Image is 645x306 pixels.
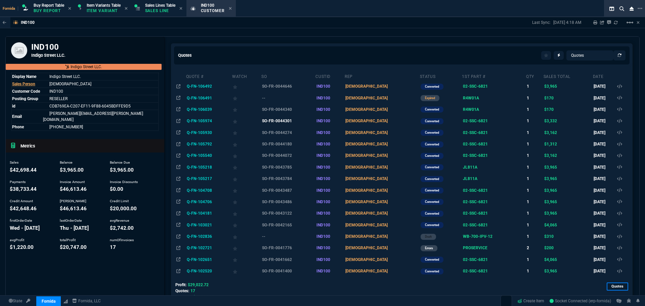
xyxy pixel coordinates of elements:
a: Create Item [515,296,547,306]
nx-icon: Close Tab [125,6,128,11]
td: [DATE] [593,242,616,254]
span: Credit Amount [10,199,33,203]
span: JL811A [463,165,477,170]
th: Qty [526,71,543,81]
nx-icon: Open In Opposite Panel [176,176,180,181]
td: 1 [526,81,543,92]
p: converted [425,176,439,182]
td: SO-FR-0044274 [261,127,315,138]
span: 02-SSC-6821 [463,84,488,89]
span: [PERSON_NAME] [60,199,86,203]
td: -- [261,231,315,242]
nx-fornida-value: Aruba Instant On 1830 8G 4p Class4 PoE 65W Switch [463,176,525,182]
span: Invoice Amount [60,180,85,184]
td: IND100 [315,104,344,115]
td: IND100 [315,173,344,184]
span: balanceDue [110,167,134,173]
span: 02-SSC-6821 [463,153,488,158]
span: numOfInvoices [110,238,134,242]
span: debitAmount [60,206,87,212]
td: [DEMOGRAPHIC_DATA] [344,138,420,150]
nx-icon: Open In Opposite Panel [176,142,180,146]
td: $3,965 [543,196,593,208]
span: Sales [10,160,18,165]
span: balance [60,167,84,173]
nx-icon: Open In Opposite Panel [176,107,180,112]
td: Q-FN-104181 [186,208,232,219]
td: [DEMOGRAPHIC_DATA] [344,81,420,92]
td: [DEMOGRAPHIC_DATA] [344,219,420,231]
td: Q-FN-105540 [186,150,232,161]
p: converted [425,153,439,159]
tr: Customer Type [11,95,159,102]
td: $4,065 [543,254,593,265]
span: IND100 [201,3,214,8]
td: IND100 [315,127,344,138]
nx-icon: Back to Table [3,20,6,25]
a: Name [49,89,63,94]
td: 1 [526,219,543,231]
nx-icon: Open In Opposite Panel [176,165,180,170]
nx-fornida-value: SONICWALL TZ370 SECURE UPGRADE PLUS - ADVANCED EDITION 3YR [463,222,525,228]
h3: IND100 [31,42,159,52]
th: 1st Part # [462,71,526,81]
td: [DATE] [593,196,616,208]
tr: Name [11,110,159,123]
p: converted [425,130,439,135]
p: [DATE] 4:18 AM [553,20,581,25]
td: 1 [526,173,543,184]
td: IND100 [315,196,344,208]
span: R4W01A [463,107,479,112]
p: converted [425,211,439,216]
th: Watch [232,71,261,81]
h5: Metrics [20,143,162,149]
td: $3,965 [543,162,593,173]
span: avgProfit [10,244,34,250]
td: [DATE] [593,231,616,242]
td: [DATE] [593,184,616,196]
td: $310 [543,231,593,242]
td: $3,965 [543,265,593,277]
span: numOfInvoices [110,244,116,250]
p: converted [425,269,439,274]
nx-icon: Open In Opposite Panel [176,96,180,100]
td: [DEMOGRAPHIC_DATA] [344,254,420,265]
td: 1 [526,254,543,265]
th: Quote # [186,71,232,81]
td: Q-FN-104708 [186,184,232,196]
td: IND100 [315,92,344,103]
td: 2 [526,242,543,254]
td: Q-FN-105792 [186,138,232,150]
p: Last Sync: [532,20,553,25]
p: converted [425,142,439,147]
td: 1 [526,92,543,103]
span: Payments [10,180,26,184]
td: Q-FN-106491 [186,92,232,103]
div: Add to Watchlist [233,93,260,103]
nx-icon: Open In Opposite Panel [176,188,180,193]
nx-icon: Open In Opposite Panel [176,200,180,204]
span: 02-SSC-6821 [463,130,488,135]
td: [DATE] [593,127,616,138]
td: Q-FN-103021 [186,219,232,231]
span: 02-SSC-6821 [463,119,488,123]
td: [DEMOGRAPHIC_DATA] [344,173,420,184]
span: 02-SSC-6821 [463,142,488,146]
td: 1 [526,138,543,150]
span: See Marketplace Order [49,104,131,108]
span: Socket Connected (erp-fornida) [550,299,611,303]
nx-icon: Open In Opposite Panel [176,119,180,123]
a: Hide Workbench [637,20,640,25]
div: Add to Watchlist [233,232,260,241]
div: Add to Watchlist [233,116,260,126]
td: SO-FR-0044301 [261,115,315,127]
td: $3,162 [543,150,593,161]
span: Fornida [3,6,18,11]
h5: Quotes [178,52,192,58]
span: Sales Person [12,82,35,86]
div: Add to Watchlist [233,82,260,91]
td: [DEMOGRAPHIC_DATA] [344,265,420,277]
td: IND100 [315,184,344,196]
td: 1 [526,150,543,161]
td: 1 [526,127,543,138]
